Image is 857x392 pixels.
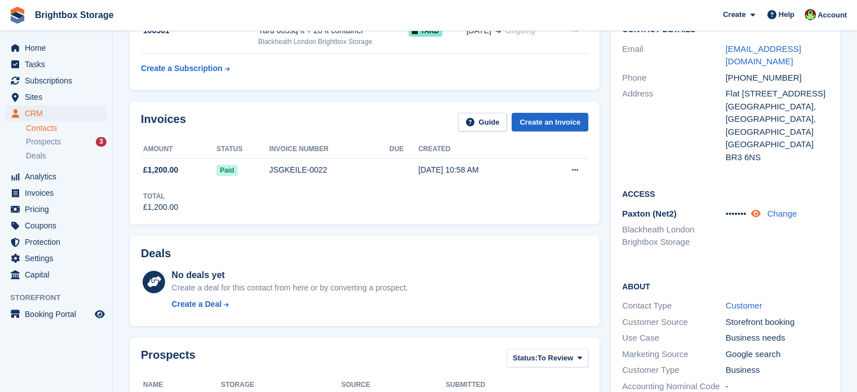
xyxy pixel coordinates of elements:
a: menu [6,201,106,217]
div: 106561 [141,25,258,37]
a: Deals [26,150,106,162]
a: menu [6,40,106,56]
span: Pricing [25,201,92,217]
span: Help [779,9,794,20]
span: Sites [25,89,92,105]
h2: Deals [141,247,171,260]
a: Create a Deal [172,298,408,310]
span: Capital [25,267,92,283]
span: Invoices [25,185,92,201]
a: Contacts [26,123,106,134]
th: Invoice number [269,140,389,158]
a: menu [6,56,106,72]
div: JSGKEILE-0022 [269,164,389,176]
th: Amount [141,140,216,158]
h2: Invoices [141,113,186,131]
div: £1,200.00 [143,201,178,213]
h2: About [622,280,829,292]
th: Due [389,140,418,158]
div: Email [622,43,726,68]
h2: Access [622,188,829,199]
a: Preview store [93,307,106,321]
span: Booking Portal [25,306,92,322]
div: [PHONE_NUMBER] [726,72,829,85]
span: Storefront [10,292,112,303]
a: menu [6,105,106,121]
div: Address [622,87,726,164]
a: menu [6,73,106,89]
a: menu [6,250,106,266]
div: No deals yet [172,268,408,282]
a: Prospects 3 [26,136,106,148]
span: Analytics [25,169,92,184]
span: [DATE] [467,25,491,37]
span: Create [723,9,745,20]
div: Business needs [726,332,829,345]
div: Use Case [622,332,726,345]
a: menu [6,169,106,184]
div: [GEOGRAPHIC_DATA], [GEOGRAPHIC_DATA], [GEOGRAPHIC_DATA] [726,100,829,139]
a: menu [6,267,106,283]
span: Home [25,40,92,56]
div: Customer Source [622,316,726,329]
div: Total [143,191,178,201]
a: Create an Invoice [512,113,588,131]
th: Status [216,140,269,158]
span: Coupons [25,218,92,234]
span: Deals [26,151,46,161]
span: £1,200.00 [143,164,178,176]
div: BR3 6NS [726,151,829,164]
div: Flat [STREET_ADDRESS] [726,87,829,100]
div: Blackheath London Brightbox Storage [258,37,408,47]
span: Settings [25,250,92,266]
h2: Prospects [141,349,196,369]
span: Subscriptions [25,73,92,89]
span: Protection [25,234,92,250]
div: Yard 685sq ft + 20 ft container [258,25,408,37]
a: Change [767,209,797,218]
a: Create a Subscription [141,58,230,79]
a: menu [6,185,106,201]
a: menu [6,89,106,105]
div: Google search [726,348,829,361]
div: Create a Deal [172,298,222,310]
span: Ongoing [505,26,535,35]
span: Paid [216,165,237,176]
div: Phone [622,72,726,85]
div: Business [726,364,829,377]
div: [DATE] 10:58 AM [418,164,540,176]
a: menu [6,218,106,234]
span: ••••••• [726,209,747,218]
a: Guide [458,113,508,131]
div: Contact Type [622,299,726,312]
div: Storefront booking [726,316,829,329]
div: Marketing Source [622,348,726,361]
button: Status: To Review [507,349,588,367]
span: Prospects [26,136,61,147]
img: stora-icon-8386f47178a22dfd0bd8f6a31ec36ba5ce8667c1dd55bd0f319d3a0aa187defe.svg [9,7,26,24]
div: Create a Subscription [141,63,223,74]
span: YARD [408,25,442,37]
span: Account [818,10,847,21]
div: Create a deal for this contact from here or by converting a prospect. [172,282,408,294]
span: Paxton (Net2) [622,209,677,218]
span: Tasks [25,56,92,72]
span: To Review [538,353,573,364]
a: Customer [726,301,762,310]
span: Status: [513,353,538,364]
a: Brightbox Storage [30,6,118,24]
div: 3 [96,137,106,147]
li: Blackheath London Brightbox Storage [622,223,726,249]
div: Customer Type [622,364,726,377]
a: menu [6,234,106,250]
span: CRM [25,105,92,121]
img: Marlena [805,9,816,20]
th: Created [418,140,540,158]
div: [GEOGRAPHIC_DATA] [726,138,829,151]
a: [EMAIL_ADDRESS][DOMAIN_NAME] [726,44,801,67]
a: menu [6,306,106,322]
